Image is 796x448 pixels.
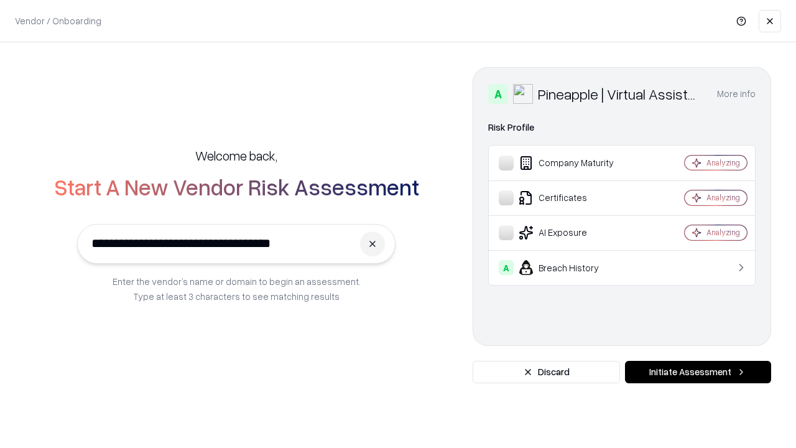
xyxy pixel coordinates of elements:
p: Enter the vendor’s name or domain to begin an assessment. Type at least 3 characters to see match... [113,274,361,304]
div: Risk Profile [488,120,756,135]
img: Pineapple | Virtual Assistant Agency [513,84,533,104]
button: More info [717,83,756,105]
div: Analyzing [706,192,740,203]
div: AI Exposure [499,225,647,240]
h5: Welcome back, [195,147,277,164]
div: Company Maturity [499,156,647,170]
p: Vendor / Onboarding [15,14,101,27]
div: A [499,260,514,275]
button: Discard [473,361,620,383]
div: Certificates [499,190,647,205]
div: Analyzing [706,157,740,168]
h2: Start A New Vendor Risk Assessment [54,174,419,199]
div: A [488,84,508,104]
div: Analyzing [706,227,740,238]
button: Initiate Assessment [625,361,771,383]
div: Pineapple | Virtual Assistant Agency [538,84,702,104]
div: Breach History [499,260,647,275]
